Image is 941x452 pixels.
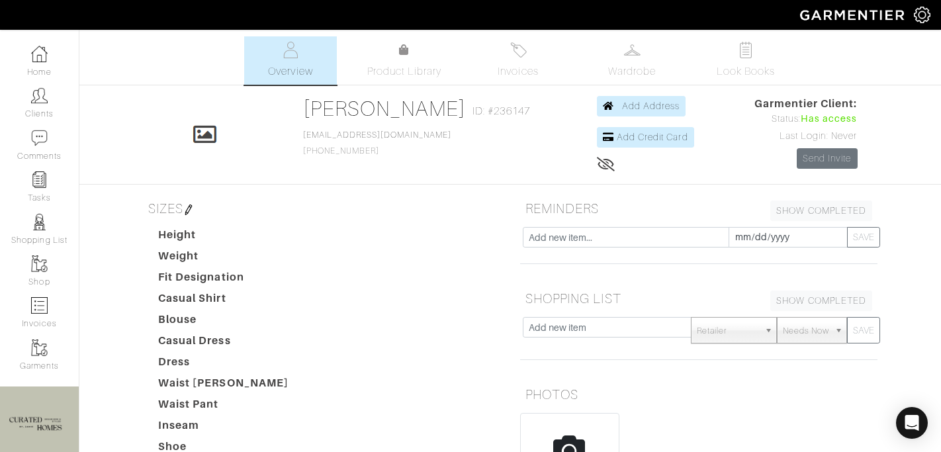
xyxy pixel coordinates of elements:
dt: Dress [148,354,299,375]
dt: Waist [PERSON_NAME] [148,375,299,396]
img: reminder-icon-8004d30b9f0a5d33ae49ab947aed9ed385cf756f9e5892f1edd6e32f2345188e.png [31,171,48,188]
a: Invoices [472,36,564,85]
img: wardrobe-487a4870c1b7c33e795ec22d11cfc2ed9d08956e64fb3008fe2437562e282088.svg [624,42,641,58]
h5: SIZES [143,195,500,222]
img: garments-icon-b7da505a4dc4fd61783c78ac3ca0ef83fa9d6f193b1c9dc38574b1d14d53ca28.png [31,255,48,272]
a: Product Library [358,42,451,79]
dt: Casual Dress [148,333,299,354]
input: Add new item [523,317,692,338]
span: Add Credit Card [617,132,688,142]
span: Product Library [367,64,442,79]
h5: SHOPPING LIST [520,285,877,312]
img: stylists-icon-eb353228a002819b7ec25b43dbf5f0378dd9e0616d9560372ff212230b889e62.png [31,214,48,230]
a: Add Credit Card [597,127,694,148]
span: Wardrobe [608,64,656,79]
img: clients-icon-6bae9207a08558b7cb47a8932f037763ab4055f8c8b6bfacd5dc20c3e0201464.png [31,87,48,104]
input: Add new item... [523,227,729,248]
h5: REMINDERS [520,195,877,222]
dt: Blouse [148,312,299,333]
span: Overview [268,64,312,79]
a: Look Books [699,36,792,85]
dt: Waist Pant [148,396,299,418]
img: orders-icon-0abe47150d42831381b5fb84f609e132dff9fe21cb692f30cb5eec754e2cba89.png [31,297,48,314]
div: Last Login: Never [754,129,858,144]
dt: Fit Designation [148,269,299,291]
a: [EMAIL_ADDRESS][DOMAIN_NAME] [303,130,451,140]
span: Invoices [498,64,538,79]
h5: PHOTOS [520,381,877,408]
a: SHOW COMPLETED [770,201,872,221]
img: basicinfo-40fd8af6dae0f16599ec9e87c0ef1c0a1fdea2edbe929e3d69a839185d80c458.svg [283,42,299,58]
dt: Height [148,227,299,248]
a: Wardrobe [586,36,678,85]
a: SHOW COMPLETED [770,291,872,311]
span: Garmentier Client: [754,96,858,112]
div: Open Intercom Messenger [896,407,928,439]
img: dashboard-icon-dbcd8f5a0b271acd01030246c82b418ddd0df26cd7fceb0bd07c9910d44c42f6.png [31,46,48,62]
dt: Casual Shirt [148,291,299,312]
img: todo-9ac3debb85659649dc8f770b8b6100bb5dab4b48dedcbae339e5042a72dfd3cc.svg [738,42,754,58]
img: garmentier-logo-header-white-b43fb05a5012e4ada735d5af1a66efaba907eab6374d6393d1fbf88cb4ef424d.png [793,3,914,26]
span: ID: #236147 [472,103,530,119]
img: pen-cf24a1663064a2ec1b9c1bd2387e9de7a2fa800b781884d57f21acf72779bad2.png [183,204,194,215]
span: Needs Now [783,318,829,344]
span: Add Address [622,101,680,111]
div: Status: [754,112,858,126]
img: comment-icon-a0a6a9ef722e966f86d9cbdc48e553b5cf19dbc54f86b18d962a5391bc8f6eb6.png [31,130,48,146]
span: Has access [801,112,858,126]
a: [PERSON_NAME] [303,97,467,120]
button: SAVE [847,317,880,343]
span: [PHONE_NUMBER] [303,130,451,156]
button: SAVE [847,227,880,248]
a: Add Address [597,96,686,116]
dt: Inseam [148,418,299,439]
img: orders-27d20c2124de7fd6de4e0e44c1d41de31381a507db9b33961299e4e07d508b8c.svg [510,42,527,58]
a: Overview [244,36,337,85]
img: garments-icon-b7da505a4dc4fd61783c78ac3ca0ef83fa9d6f193b1c9dc38574b1d14d53ca28.png [31,339,48,356]
span: Retailer [697,318,759,344]
img: gear-icon-white-bd11855cb880d31180b6d7d6211b90ccbf57a29d726f0c71d8c61bd08dd39cc2.png [914,7,930,23]
span: Look Books [717,64,776,79]
a: Send Invite [797,148,858,169]
dt: Weight [148,248,299,269]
